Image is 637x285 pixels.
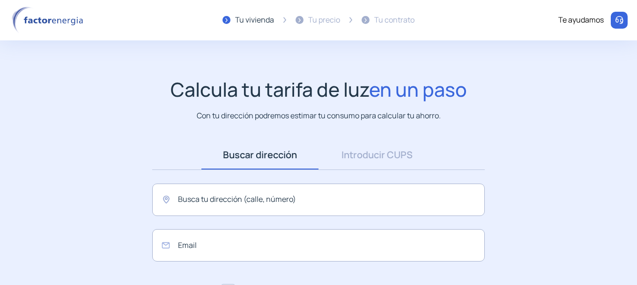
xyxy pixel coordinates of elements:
[374,14,415,26] div: Tu contrato
[318,140,436,169] a: Introducir CUPS
[308,14,340,26] div: Tu precio
[369,76,467,102] span: en un paso
[558,14,604,26] div: Te ayudamos
[615,15,624,25] img: llamar
[201,140,318,169] a: Buscar dirección
[197,110,441,122] p: Con tu dirección podremos estimar tu consumo para calcular tu ahorro.
[235,14,274,26] div: Tu vivienda
[9,7,89,34] img: logo factor
[170,78,467,101] h1: Calcula tu tarifa de luz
